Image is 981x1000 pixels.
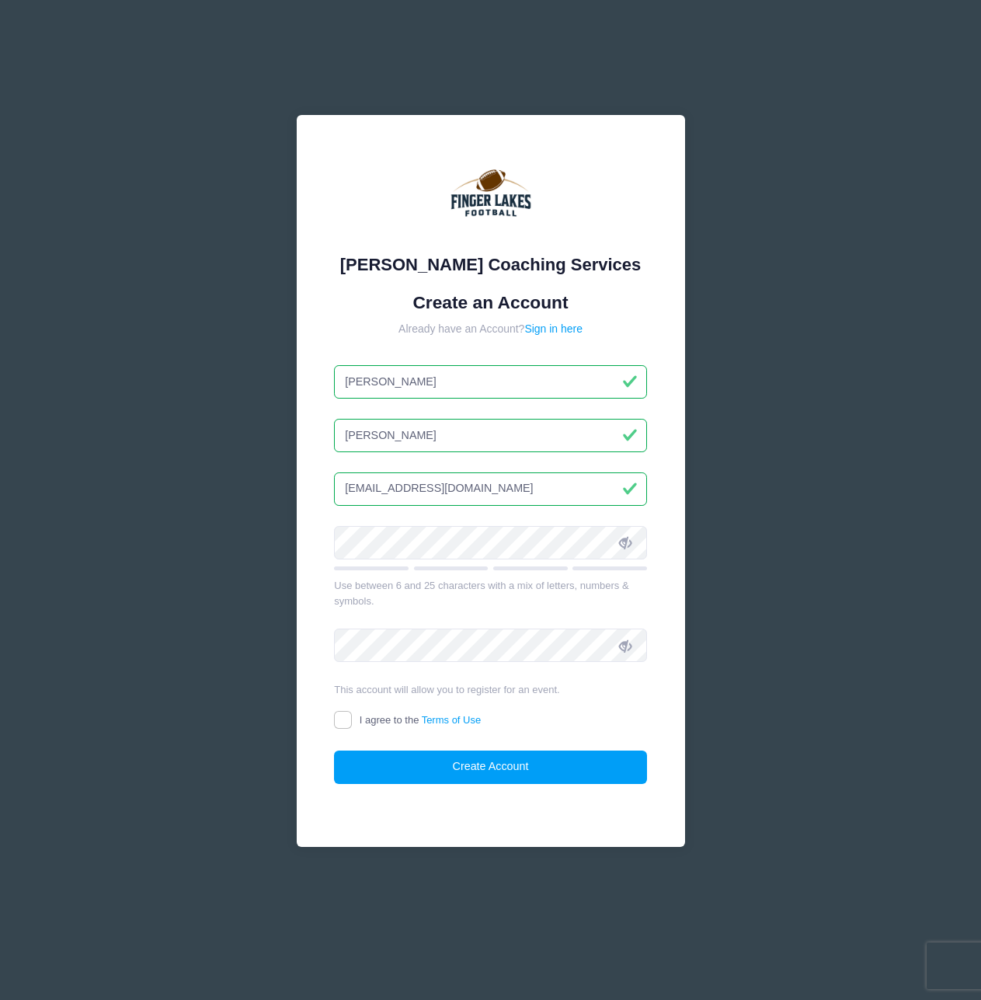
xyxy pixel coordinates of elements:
div: Already have an Account? [334,321,647,337]
input: I agree to theTerms of Use [334,711,352,729]
input: Last Name [334,419,647,452]
input: First Name [334,365,647,399]
div: Use between 6 and 25 characters with a mix of letters, numbers & symbols. [334,578,647,608]
div: This account will allow you to register for an event. [334,682,647,698]
input: Email [334,472,647,506]
a: Sign in here [524,322,583,335]
button: Create Account [334,751,647,784]
span: I agree to the [360,714,481,726]
a: Terms of Use [422,714,482,726]
div: [PERSON_NAME] Coaching Services [334,252,647,277]
h1: Create an Account [334,292,647,313]
img: Archer Coaching Services [444,153,537,246]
